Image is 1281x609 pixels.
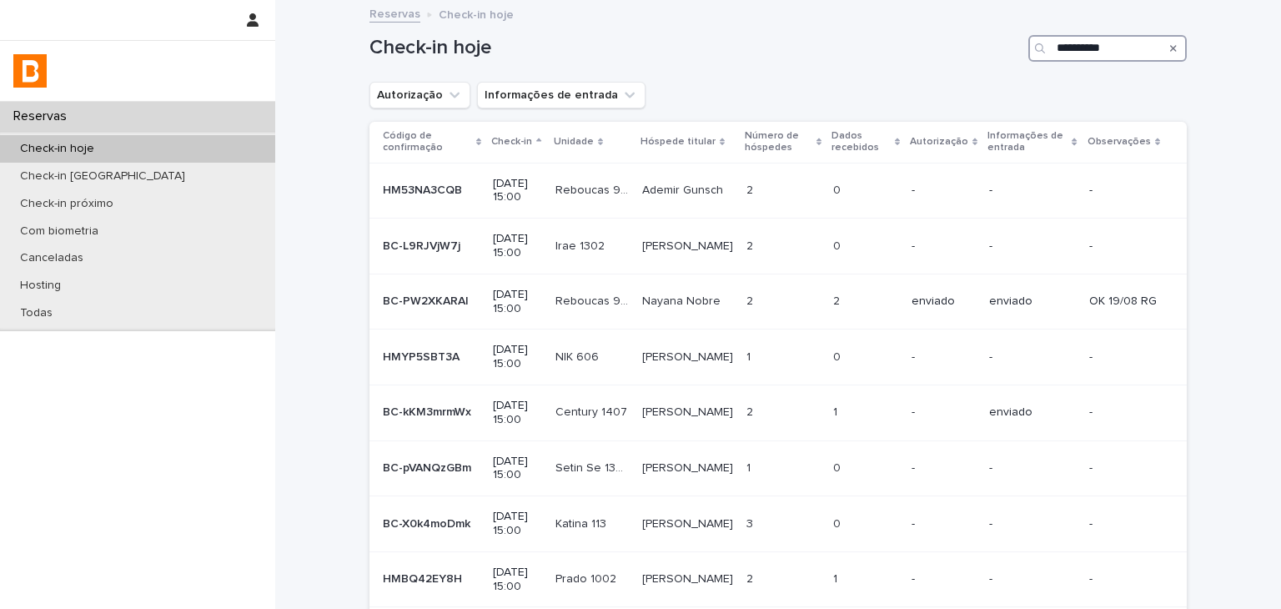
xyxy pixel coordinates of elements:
[833,291,843,309] p: 2
[746,514,756,531] p: 3
[383,291,471,309] p: BC-PW2XKARAl
[746,347,754,365] p: 1
[640,133,716,151] p: Hóspede titular
[642,180,726,198] p: Ademir Gunsch
[989,239,1075,254] p: -
[555,180,632,198] p: Reboucas 909
[555,347,602,365] p: NIK 606
[746,402,756,420] p: 2
[1089,405,1160,420] p: -
[1089,517,1160,531] p: -
[555,458,632,476] p: Setin Se 1308
[746,458,754,476] p: 1
[493,510,541,538] p: [DATE] 15:00
[7,108,80,124] p: Reservas
[369,440,1187,496] tr: BC-pVANQzGBmBC-pVANQzGBm [DATE] 15:00Setin Se 1308Setin Se 1308 [PERSON_NAME][PERSON_NAME] 11 00 ---
[491,133,532,151] p: Check-in
[493,566,541,594] p: [DATE] 15:00
[912,572,976,586] p: -
[1089,294,1160,309] p: OK 19/08 RG
[1028,35,1187,62] input: Search
[833,458,844,476] p: 0
[493,343,541,371] p: [DATE] 15:00
[369,330,1187,385] tr: HMYP5SBT3AHMYP5SBT3A [DATE] 15:00NIK 606NIK 606 [PERSON_NAME][PERSON_NAME] 11 00 ---
[1089,461,1160,476] p: -
[833,514,844,531] p: 0
[383,402,475,420] p: BC-kKM3mrmWx
[833,402,841,420] p: 1
[642,347,736,365] p: [PERSON_NAME]
[369,163,1187,219] tr: HM53NA3CQBHM53NA3CQB [DATE] 15:00Reboucas 909Reboucas 909 Ademir GunschAdemir Gunsch 22 00 ---
[746,180,756,198] p: 2
[493,288,541,316] p: [DATE] 15:00
[642,236,736,254] p: [PERSON_NAME]
[369,3,420,23] a: Reservas
[493,232,541,260] p: [DATE] 15:00
[831,127,891,158] p: Dados recebidos
[493,455,541,483] p: [DATE] 15:00
[642,569,736,586] p: [PERSON_NAME]
[383,458,475,476] p: BC-pVANQzGBm
[493,177,541,205] p: [DATE] 15:00
[1089,239,1160,254] p: -
[989,350,1075,365] p: -
[13,54,47,88] img: zVaNuJHRTjyIjT5M9Xd5
[833,347,844,365] p: 0
[833,569,841,586] p: 1
[555,569,620,586] p: Prado 1002
[642,514,736,531] p: [PERSON_NAME]
[7,279,74,293] p: Hosting
[746,236,756,254] p: 2
[383,347,463,365] p: HMYP5SBT3A
[987,127,1067,158] p: Informações de entrada
[7,306,66,320] p: Todas
[642,402,736,420] p: Jaciane Martins Ferreira
[912,517,976,531] p: -
[383,127,472,158] p: Código de confirmação
[746,569,756,586] p: 2
[912,184,976,198] p: -
[369,36,1022,60] h1: Check-in hoje
[7,197,127,211] p: Check-in próximo
[555,402,630,420] p: Century 1407
[989,461,1075,476] p: -
[7,224,112,239] p: Com biometria
[912,405,976,420] p: -
[989,572,1075,586] p: -
[989,294,1075,309] p: enviado
[1089,184,1160,198] p: -
[833,236,844,254] p: 0
[383,514,474,531] p: BC-X0k4moDmk
[439,4,514,23] p: Check-in hoje
[369,82,470,108] button: Autorização
[989,184,1075,198] p: -
[989,405,1075,420] p: enviado
[1088,133,1151,151] p: Observações
[369,385,1187,440] tr: BC-kKM3mrmWxBC-kKM3mrmWx [DATE] 15:00Century 1407Century 1407 [PERSON_NAME][PERSON_NAME] 22 11 -e...
[833,180,844,198] p: 0
[369,551,1187,607] tr: HMBQ42EY8HHMBQ42EY8H [DATE] 15:00Prado 1002Prado 1002 [PERSON_NAME][PERSON_NAME] 22 11 ---
[7,251,97,265] p: Canceladas
[369,219,1187,274] tr: BC-L9RJVjW7jBC-L9RJVjW7j [DATE] 15:00Irae 1302Irae 1302 [PERSON_NAME][PERSON_NAME] 22 00 ---
[555,514,610,531] p: Katina 113
[554,133,594,151] p: Unidade
[369,274,1187,330] tr: BC-PW2XKARAlBC-PW2XKARAl [DATE] 15:00Reboucas 902Reboucas 902 Nayana NobreNayana Nobre 22 22 envi...
[493,399,541,427] p: [DATE] 15:00
[1089,572,1160,586] p: -
[910,133,968,151] p: Autorização
[1089,350,1160,365] p: -
[912,461,976,476] p: -
[745,127,812,158] p: Número de hóspedes
[383,236,464,254] p: BC-L9RJVjW7j
[383,180,465,198] p: HM53NA3CQB
[477,82,646,108] button: Informações de entrada
[642,291,724,309] p: Nayana Nobre
[7,169,198,184] p: Check-in [GEOGRAPHIC_DATA]
[989,517,1075,531] p: -
[7,142,108,156] p: Check-in hoje
[383,569,465,586] p: HMBQ42EY8H
[912,239,976,254] p: -
[555,236,608,254] p: Irae 1302
[912,350,976,365] p: -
